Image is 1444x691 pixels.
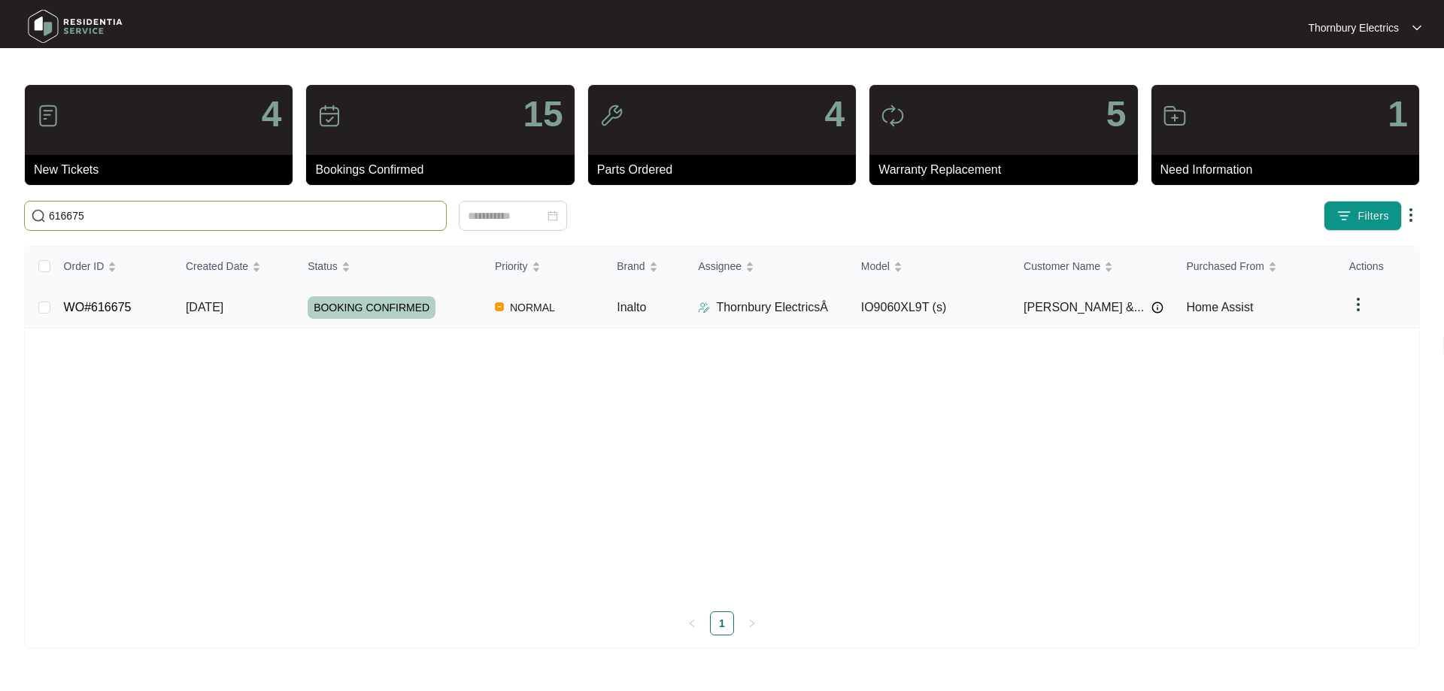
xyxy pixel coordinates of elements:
p: 1 [1388,96,1408,132]
span: Order ID [64,258,105,274]
span: [DATE] [186,301,223,314]
img: icon [36,104,60,128]
th: Status [296,247,483,286]
p: Bookings Confirmed [315,161,574,179]
button: left [680,611,704,635]
img: Assigner Icon [698,302,710,314]
img: icon [1163,104,1187,128]
span: Customer Name [1024,258,1100,274]
span: Assignee [698,258,742,274]
span: left [687,619,696,628]
li: Next Page [740,611,764,635]
p: 15 [523,96,563,132]
img: dropdown arrow [1412,24,1421,32]
td: IO9060XL9T (s) [849,286,1012,329]
li: 1 [710,611,734,635]
span: Priority [495,258,528,274]
span: Home Assist [1186,301,1253,314]
a: WO#616675 [64,301,132,314]
button: right [740,611,764,635]
th: Created Date [174,247,296,286]
span: Purchased From [1186,258,1263,274]
p: Thornbury Electrics [1308,20,1399,35]
p: 5 [1106,96,1127,132]
th: Order ID [52,247,174,286]
p: Warranty Replacement [878,161,1137,179]
img: search-icon [31,208,46,223]
img: icon [599,104,623,128]
p: Need Information [1160,161,1419,179]
th: Assignee [686,247,848,286]
span: BOOKING CONFIRMED [308,296,435,319]
span: Model [861,258,890,274]
img: dropdown arrow [1349,295,1367,314]
span: Status [308,258,338,274]
p: Parts Ordered [597,161,856,179]
img: icon [317,104,341,128]
p: New Tickets [34,161,293,179]
th: Actions [1337,247,1418,286]
th: Customer Name [1012,247,1174,286]
input: Search by Order Id, Assignee Name, Customer Name, Brand and Model [49,208,440,224]
p: 4 [824,96,845,132]
img: icon [881,104,905,128]
span: Filters [1358,208,1389,224]
li: Previous Page [680,611,704,635]
span: Inalto [617,301,646,314]
img: filter icon [1336,208,1351,223]
th: Priority [483,247,605,286]
img: Info icon [1151,302,1163,314]
th: Purchased From [1174,247,1336,286]
span: right [748,619,757,628]
span: NORMAL [504,299,561,317]
img: Vercel Logo [495,302,504,311]
th: Brand [605,247,686,286]
p: Thornbury ElectricsÂ [716,299,828,317]
th: Model [849,247,1012,286]
img: dropdown arrow [1402,206,1420,224]
img: residentia service logo [23,4,128,49]
button: filter iconFilters [1324,201,1402,231]
a: 1 [711,612,733,635]
span: Brand [617,258,645,274]
p: 4 [262,96,282,132]
span: Created Date [186,258,248,274]
span: [PERSON_NAME] &... [1024,299,1144,317]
